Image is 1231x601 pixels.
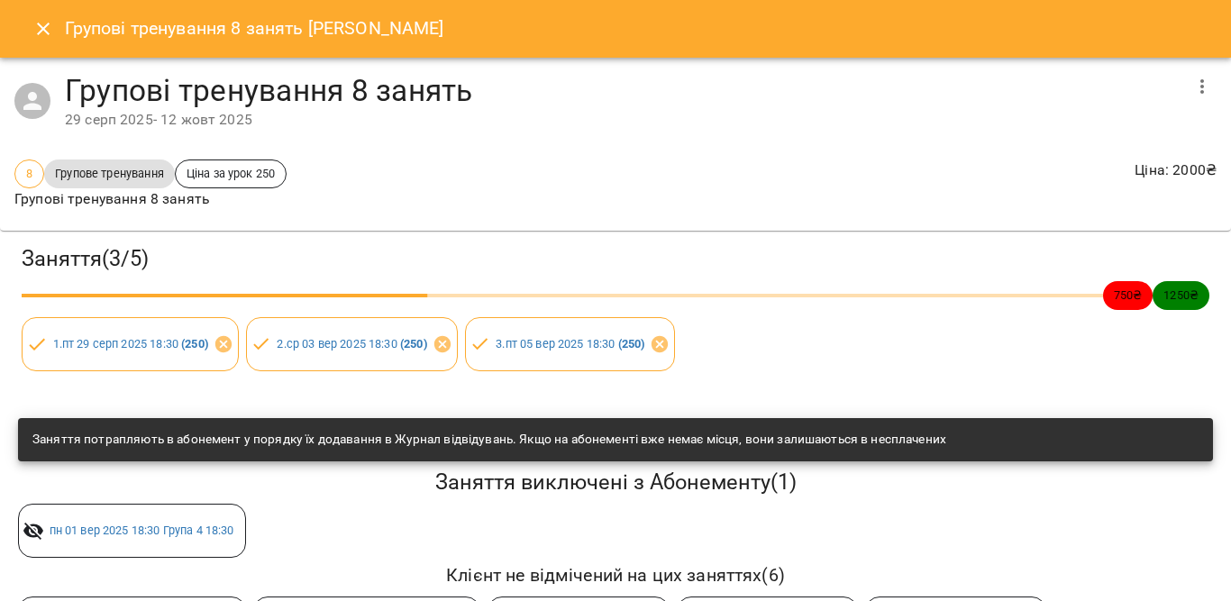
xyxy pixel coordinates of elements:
p: Ціна : 2000 ₴ [1135,159,1217,181]
h6: Групові тренування 8 занять [PERSON_NAME] [65,14,444,42]
div: 1.пт 29 серп 2025 18:30 (250) [22,317,239,371]
a: 3.пт 05 вер 2025 18:30 (250) [496,337,644,351]
div: 29 серп 2025 - 12 жовт 2025 [65,109,1181,131]
button: Close [22,7,65,50]
h5: Заняття виключені з Абонементу ( 1 ) [18,469,1213,496]
span: 750 ₴ [1103,287,1153,304]
div: 2.ср 03 вер 2025 18:30 (250) [246,317,458,371]
b: ( 250 ) [181,337,208,351]
span: Ціна за урок 250 [176,165,286,182]
h4: Групові тренування 8 занять [65,72,1181,109]
a: 2.ср 03 вер 2025 18:30 (250) [277,337,426,351]
span: Групове тренування [44,165,175,182]
span: 8 [15,165,43,182]
b: ( 250 ) [400,337,427,351]
a: 1.пт 29 серп 2025 18:30 (250) [53,337,208,351]
span: 1250 ₴ [1153,287,1209,304]
div: Заняття потрапляють в абонемент у порядку їх додавання в Журнал відвідувань. Якщо на абонементі в... [32,423,946,456]
a: пн 01 вер 2025 18:30 Група 4 18:30 [50,524,234,537]
h6: Клієнт не відмічений на цих заняттях ( 6 ) [18,561,1213,589]
b: ( 250 ) [618,337,645,351]
h3: Заняття ( 3 / 5 ) [22,245,1209,273]
div: 3.пт 05 вер 2025 18:30 (250) [465,317,676,371]
p: Групові тренування 8 занять [14,188,287,210]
